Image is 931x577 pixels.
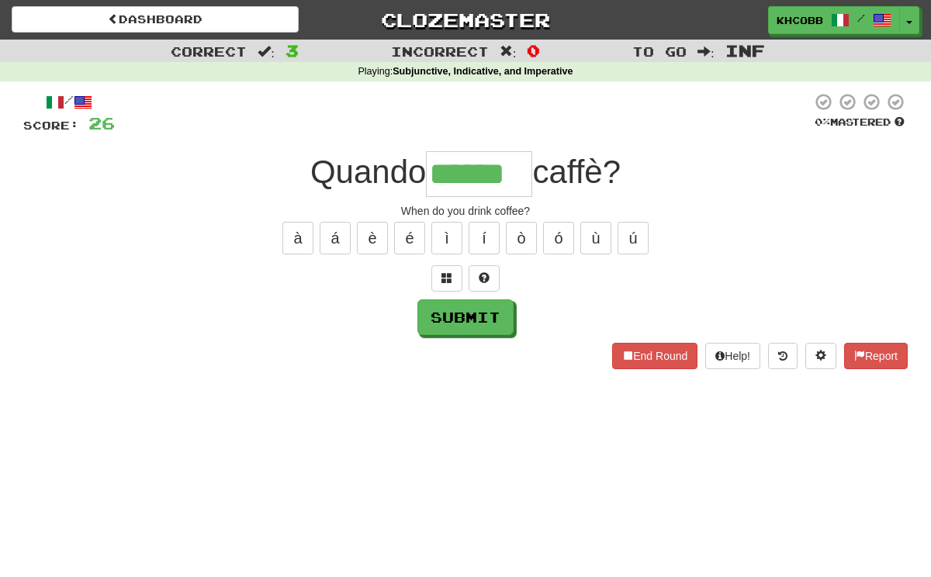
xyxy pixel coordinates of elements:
[393,66,573,77] strong: Subjunctive, Indicative, and Imperative
[469,222,500,254] button: í
[580,222,611,254] button: ù
[320,222,351,254] button: á
[469,265,500,292] button: Single letter hint - you only get 1 per sentence and score half the points! alt+h
[697,45,715,58] span: :
[725,41,765,60] span: Inf
[815,116,830,128] span: 0 %
[705,343,760,369] button: Help!
[23,119,79,132] span: Score:
[844,343,908,369] button: Report
[88,113,115,133] span: 26
[612,343,697,369] button: End Round
[357,222,388,254] button: è
[23,92,115,112] div: /
[12,6,299,33] a: Dashboard
[768,343,798,369] button: Round history (alt+y)
[286,41,299,60] span: 3
[618,222,649,254] button: ú
[632,43,687,59] span: To go
[543,222,574,254] button: ó
[506,222,537,254] button: ò
[532,154,621,190] span: caffè?
[23,203,908,219] div: When do you drink coffee?
[171,43,247,59] span: Correct
[812,116,908,130] div: Mastered
[282,222,313,254] button: à
[431,265,462,292] button: Switch sentence to multiple choice alt+p
[310,154,426,190] span: Quando
[322,6,609,33] a: Clozemaster
[417,299,514,335] button: Submit
[258,45,275,58] span: :
[431,222,462,254] button: ì
[777,13,823,27] span: KHCobb
[527,41,540,60] span: 0
[768,6,900,34] a: KHCobb /
[394,222,425,254] button: é
[500,45,517,58] span: :
[391,43,489,59] span: Incorrect
[857,12,865,23] span: /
